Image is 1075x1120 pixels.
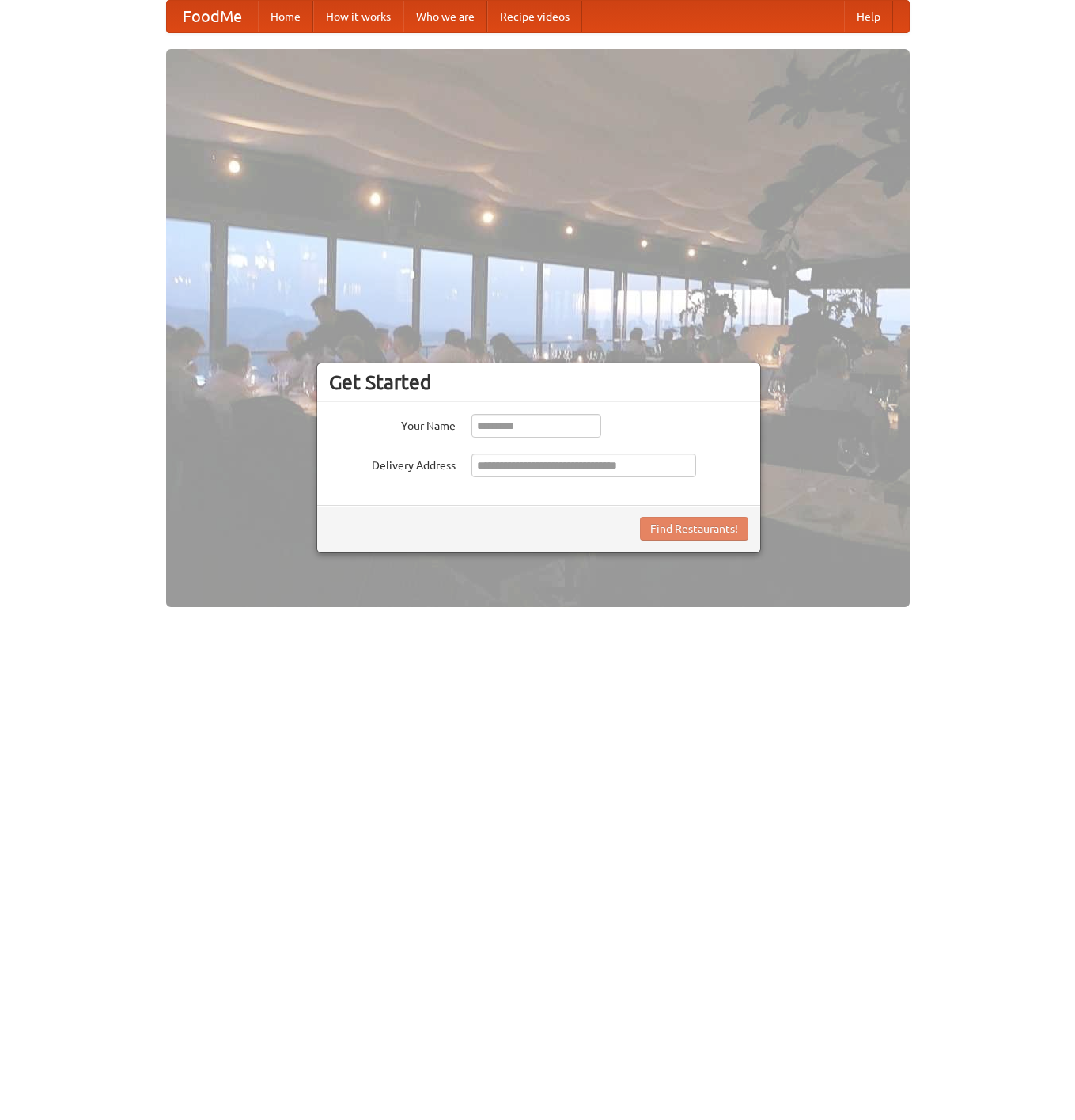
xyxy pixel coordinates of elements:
[844,1,893,32] a: Help
[487,1,582,32] a: Recipe videos
[313,1,403,32] a: How it works
[258,1,313,32] a: Home
[329,414,456,434] label: Your Name
[403,1,487,32] a: Who we are
[167,1,258,32] a: FoodMe
[329,454,456,473] label: Delivery Address
[640,517,748,541] button: Find Restaurants!
[329,370,748,394] h3: Get Started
